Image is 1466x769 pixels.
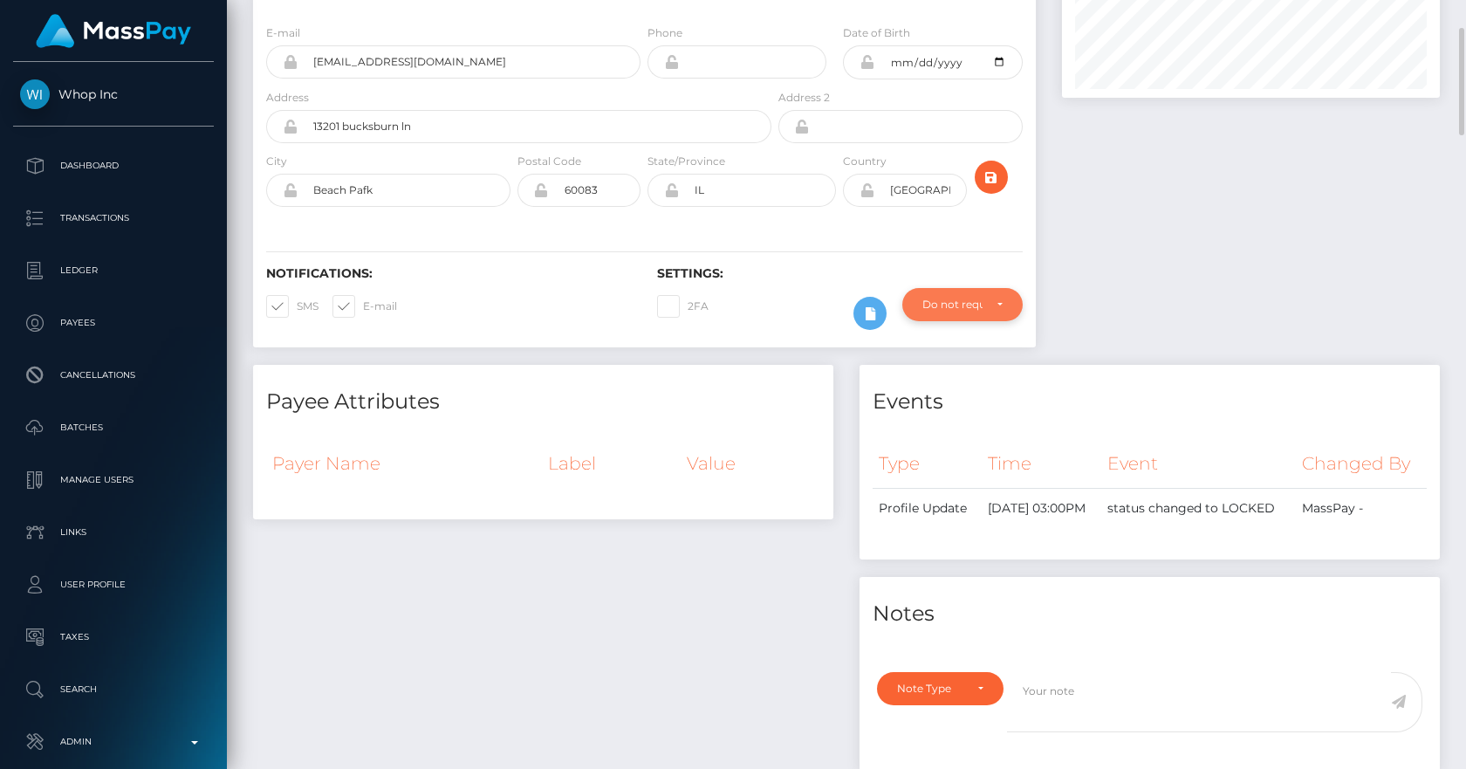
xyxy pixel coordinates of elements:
a: Batches [13,406,214,450]
a: Taxes [13,615,214,659]
label: Address [266,90,309,106]
h4: Events [873,387,1427,417]
img: Whop Inc [20,79,50,109]
a: Cancellations [13,354,214,397]
th: Value [681,440,820,487]
td: [DATE] 03:00PM [982,488,1101,528]
th: Type [873,440,982,488]
span: Whop Inc [13,86,214,102]
p: User Profile [20,572,207,598]
label: Postal Code [517,154,581,169]
a: Transactions [13,196,214,240]
td: MassPay - [1296,488,1427,528]
p: Manage Users [20,467,207,493]
div: Note Type [897,682,963,696]
label: Date of Birth [843,25,910,41]
div: Do not require [922,298,983,312]
a: Manage Users [13,458,214,502]
label: 2FA [657,295,709,318]
p: Search [20,676,207,703]
label: Country [843,154,887,169]
h6: Settings: [657,266,1022,281]
p: Cancellations [20,362,207,388]
label: E-mail [332,295,397,318]
td: status changed to LOCKED [1101,488,1297,528]
p: Taxes [20,624,207,650]
td: Profile Update [873,488,982,528]
th: Payer Name [266,440,542,487]
button: Note Type [877,672,1004,705]
a: Payees [13,301,214,345]
label: E-mail [266,25,300,41]
h4: Notes [873,599,1427,629]
p: Ledger [20,257,207,284]
a: User Profile [13,563,214,607]
img: MassPay Logo [36,14,191,48]
label: City [266,154,287,169]
p: Transactions [20,205,207,231]
a: Links [13,511,214,554]
label: State/Province [647,154,725,169]
h6: Notifications: [266,266,631,281]
p: Payees [20,310,207,336]
p: Admin [20,729,207,755]
label: SMS [266,295,319,318]
label: Address 2 [778,90,830,106]
a: Ledger [13,249,214,292]
button: Do not require [902,288,1023,321]
th: Event [1101,440,1297,488]
a: Admin [13,720,214,764]
p: Dashboard [20,153,207,179]
h4: Payee Attributes [266,387,820,417]
a: Search [13,668,214,711]
label: Phone [647,25,682,41]
th: Time [982,440,1101,488]
a: Dashboard [13,144,214,188]
p: Batches [20,415,207,441]
th: Changed By [1296,440,1427,488]
p: Links [20,519,207,546]
th: Label [542,440,680,487]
